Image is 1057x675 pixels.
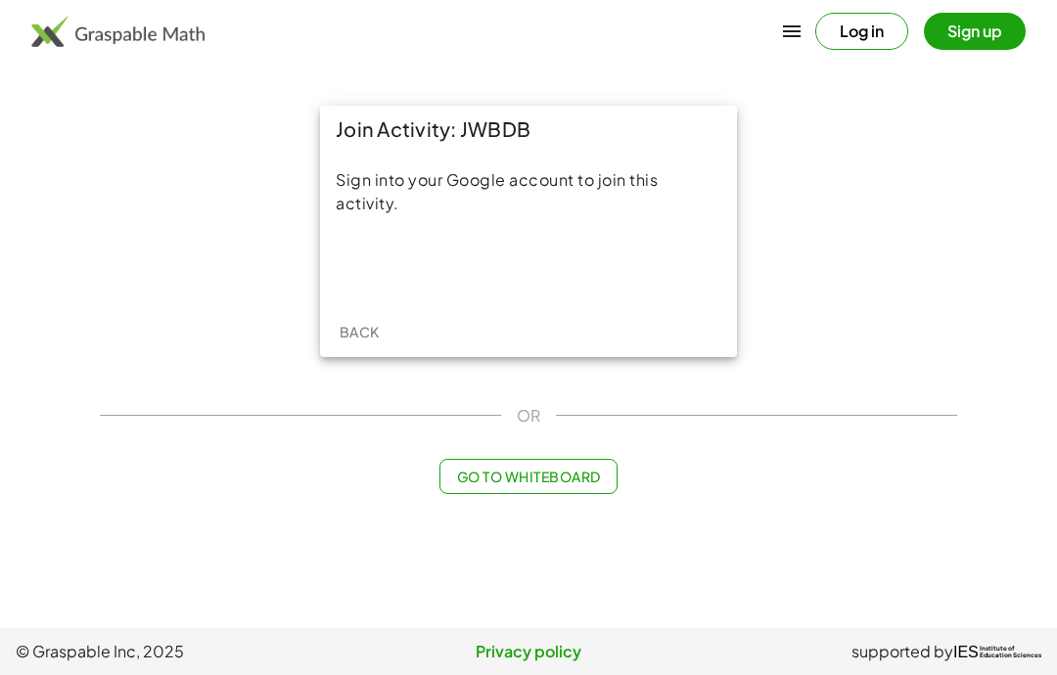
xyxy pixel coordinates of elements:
div: Sign into your Google account to join this activity. [336,168,721,215]
span: Back [339,323,379,340]
button: Log in [815,13,908,50]
span: Go to Whiteboard [456,468,600,485]
span: IES [953,643,979,661]
button: Sign up [924,13,1026,50]
span: Institute of Education Sciences [980,646,1041,659]
span: OR [517,404,540,427]
span: © Graspable Inc, 2025 [16,640,357,663]
iframe: Diálogo de Acceder con Google [655,20,1037,316]
div: Join Activity: JWBDB [320,106,737,153]
a: IESInstitute ofEducation Sciences [953,640,1041,663]
div: Acceder con Google. Se abre en una pestaña nueva [436,245,622,288]
span: supported by [851,640,953,663]
a: Privacy policy [357,640,699,663]
iframe: Botón de Acceder con Google [426,245,632,288]
button: Go to Whiteboard [439,459,617,494]
button: Back [328,314,391,349]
